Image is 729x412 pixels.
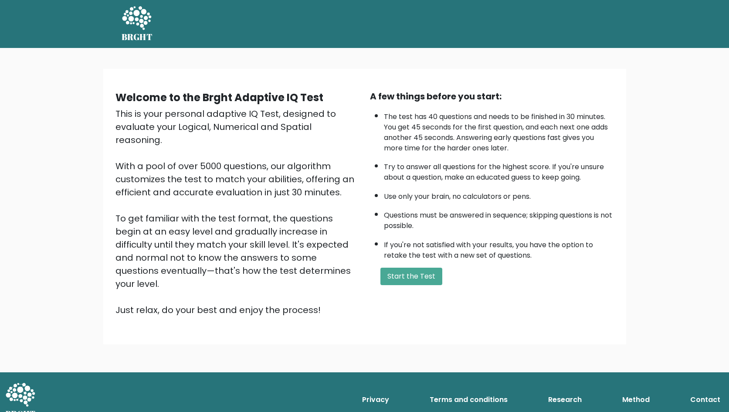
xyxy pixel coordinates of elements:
[115,107,359,317] div: This is your personal adaptive IQ Test, designed to evaluate your Logical, Numerical and Spatial ...
[122,3,153,44] a: BRGHT
[380,268,442,285] button: Start the Test
[115,90,323,105] b: Welcome to the Brght Adaptive IQ Test
[370,90,614,103] div: A few things before you start:
[384,187,614,202] li: Use only your brain, no calculators or pens.
[545,391,585,409] a: Research
[384,206,614,231] li: Questions must be answered in sequence; skipping questions is not possible.
[359,391,393,409] a: Privacy
[384,235,614,261] li: If you're not satisfied with your results, you have the option to retake the test with a new set ...
[426,391,511,409] a: Terms and conditions
[687,391,724,409] a: Contact
[619,391,653,409] a: Method
[384,157,614,183] li: Try to answer all questions for the highest score. If you're unsure about a question, make an edu...
[384,107,614,153] li: The test has 40 questions and needs to be finished in 30 minutes. You get 45 seconds for the firs...
[122,32,153,42] h5: BRGHT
